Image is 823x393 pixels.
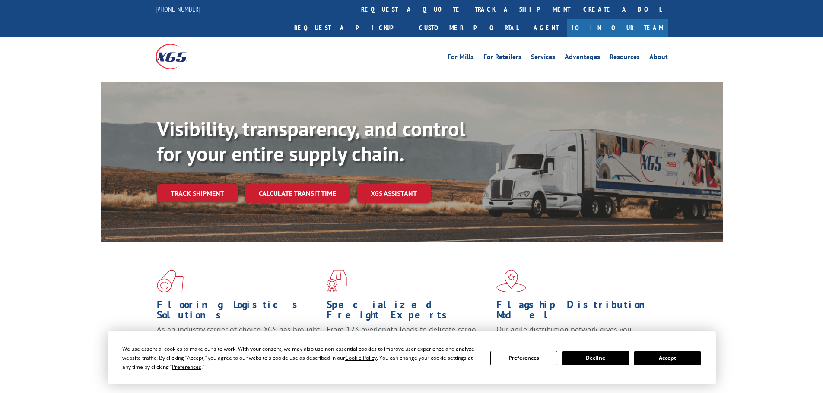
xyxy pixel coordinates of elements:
[157,270,184,292] img: xgs-icon-total-supply-chain-intelligence-red
[483,53,521,63] a: For Retailers
[496,299,660,324] h1: Flagship Distribution Model
[448,53,474,63] a: For Mills
[357,184,431,203] a: XGS ASSISTANT
[108,331,716,384] div: Cookie Consent Prompt
[490,351,557,365] button: Preferences
[531,53,555,63] a: Services
[345,354,377,362] span: Cookie Policy
[649,53,668,63] a: About
[288,19,413,37] a: Request a pickup
[525,19,567,37] a: Agent
[172,363,201,371] span: Preferences
[156,5,200,13] a: [PHONE_NUMBER]
[327,270,347,292] img: xgs-icon-focused-on-flooring-red
[496,324,655,345] span: Our agile distribution network gives you nationwide inventory management on demand.
[562,351,629,365] button: Decline
[327,299,490,324] h1: Specialized Freight Experts
[122,344,480,371] div: We use essential cookies to make our site work. With your consent, we may also use non-essential ...
[157,324,320,355] span: As an industry carrier of choice, XGS has brought innovation and dedication to flooring logistics...
[157,184,238,202] a: Track shipment
[634,351,701,365] button: Accept
[157,299,320,324] h1: Flooring Logistics Solutions
[496,270,526,292] img: xgs-icon-flagship-distribution-model-red
[610,53,640,63] a: Resources
[565,53,600,63] a: Advantages
[567,19,668,37] a: Join Our Team
[157,115,465,167] b: Visibility, transparency, and control for your entire supply chain.
[327,324,490,363] p: From 123 overlength loads to delicate cargo, our experienced staff knows the best way to move you...
[413,19,525,37] a: Customer Portal
[245,184,350,203] a: Calculate transit time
